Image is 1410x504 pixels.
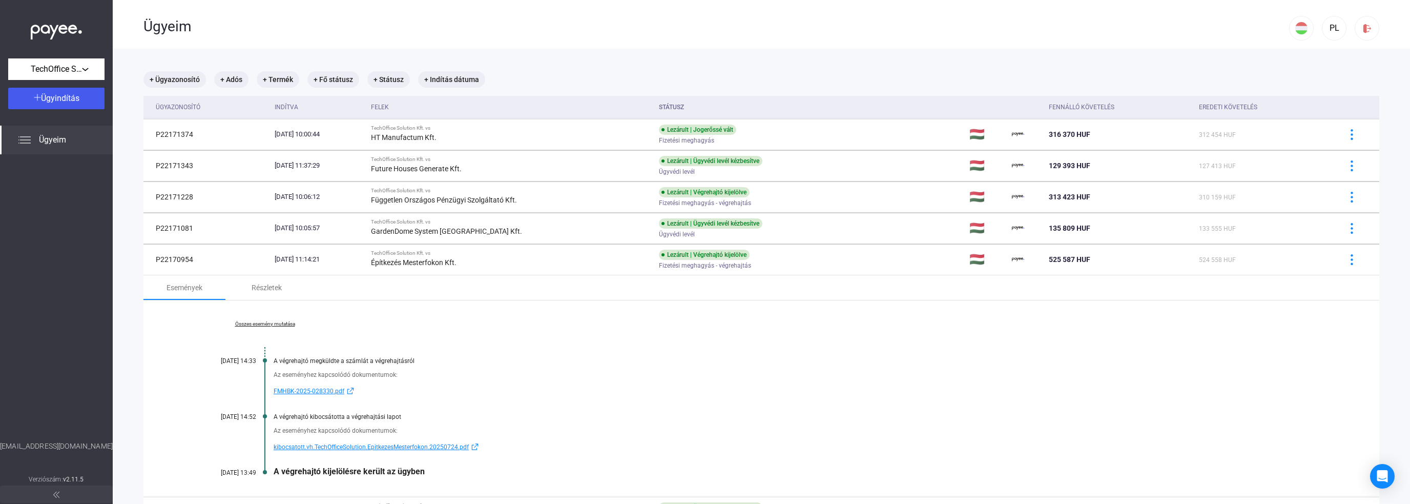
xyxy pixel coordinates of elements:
[1012,159,1024,172] img: payee-logo
[252,281,282,294] div: Részletek
[274,357,1328,365] div: A végrehajtó megküldte a számlát a végrehajtásról
[1199,256,1236,264] span: 524 558 HUF
[156,101,200,113] div: Ügyazonosító
[275,192,363,202] div: [DATE] 10:06:12
[655,96,965,119] th: Státusz
[1341,217,1362,239] button: more-blue
[195,413,256,420] div: [DATE] 14:52
[371,165,462,173] strong: Future Houses Generate Kft.
[965,150,1008,181] td: 🇭🇺
[1199,225,1236,232] span: 133 555 HUF
[371,101,651,113] div: Felek
[274,441,469,453] span: kibocsatott.vh.TechOfficeSolution.EpitkezesMesterfokon.20250724.pdf
[275,160,363,171] div: [DATE] 11:37:29
[965,182,1008,212] td: 🇭🇺
[965,213,1008,244] td: 🇭🇺
[371,156,651,163] div: TechOffice Solution Kft. vs
[371,125,651,131] div: TechOffice Solution Kft. vs
[18,134,31,146] img: list.svg
[143,213,271,244] td: P22171081
[1049,224,1090,232] span: 135 809 HUF
[659,166,695,178] span: Ügyvédi levél
[371,219,651,225] div: TechOffice Solution Kft. vs
[1325,22,1343,34] div: PL
[167,281,202,294] div: Események
[156,101,266,113] div: Ügyazonosító
[659,259,751,272] span: Fizetési meghagyás - végrehajtás
[965,119,1008,150] td: 🇭🇺
[143,71,206,88] mat-chip: + Ügyazonosító
[344,387,357,395] img: external-link-blue
[371,196,517,204] strong: Független Országos Pénzügyi Szolgáltató Kft.
[143,150,271,181] td: P22171343
[1346,254,1357,265] img: more-blue
[1199,131,1236,138] span: 312 454 HUF
[1341,155,1362,176] button: more-blue
[31,63,82,75] span: TechOffice Solution Kft.
[275,101,363,113] div: Indítva
[143,244,271,275] td: P22170954
[274,370,1328,380] div: Az eseményhez kapcsolódó dokumentumok:
[371,101,389,113] div: Felek
[965,244,1008,275] td: 🇭🇺
[1199,194,1236,201] span: 310 159 HUF
[371,188,651,194] div: TechOffice Solution Kft. vs
[1362,23,1373,34] img: logout-red
[275,254,363,265] div: [DATE] 11:14:21
[39,134,66,146] span: Ügyeim
[1049,101,1114,113] div: Fennálló követelés
[274,385,344,397] span: FMHBK-2025-028330.pdf
[1289,16,1314,41] button: HU
[659,125,736,135] div: Lezárult | Jogerőssé vált
[195,357,256,365] div: [DATE] 14:33
[1049,162,1090,170] span: 129 393 HUF
[143,119,271,150] td: P22171374
[274,426,1328,436] div: Az eseményhez kapcsolódó dokumentumok:
[659,250,750,260] div: Lezárult | Végrehajtó kijelölve
[8,58,105,80] button: TechOffice Solution Kft.
[1355,16,1379,41] button: logout-red
[53,492,59,498] img: arrow-double-left-grey.svg
[274,467,1328,476] div: A végrehajtó kijelölésre került az ügyben
[1199,101,1257,113] div: Eredeti követelés
[659,156,762,166] div: Lezárult | Ügyvédi levél kézbesítve
[1012,253,1024,266] img: payee-logo
[1049,130,1090,138] span: 316 370 HUF
[41,93,79,103] span: Ügyindítás
[307,71,359,88] mat-chip: + Fő státusz
[1341,186,1362,208] button: more-blue
[274,413,1328,420] div: A végrehajtó kibocsátotta a végrehajtási lapot
[469,443,481,451] img: external-link-blue
[371,227,522,235] strong: GardenDome System [GEOGRAPHIC_DATA] Kft.
[34,94,41,101] img: plus-white.svg
[1370,464,1395,489] div: Open Intercom Messenger
[1049,101,1191,113] div: Fennálló követelés
[257,71,299,88] mat-chip: + Termék
[659,228,695,240] span: Ügyvédi levél
[1295,22,1308,34] img: HU
[275,223,363,233] div: [DATE] 10:05:57
[371,258,457,267] strong: Építkezés Mesterfokon Kft.
[31,19,82,40] img: white-payee-white-dot.svg
[274,385,1328,397] a: FMHBK-2025-028330.pdfexternal-link-blue
[1346,160,1357,171] img: more-blue
[1346,223,1357,234] img: more-blue
[195,469,256,476] div: [DATE] 13:49
[1049,193,1090,201] span: 313 423 HUF
[1199,101,1328,113] div: Eredeti követelés
[418,71,485,88] mat-chip: + Indítás dátuma
[1012,128,1024,140] img: payee-logo
[1049,255,1090,264] span: 525 587 HUF
[143,18,1289,35] div: Ügyeim
[659,134,714,147] span: Fizetési meghagyás
[195,321,335,327] a: Összes esemény mutatása
[1341,249,1362,270] button: more-blue
[1322,16,1346,41] button: PL
[274,441,1328,453] a: kibocsatott.vh.TechOfficeSolution.EpitkezesMesterfokon.20250724.pdfexternal-link-blue
[275,129,363,139] div: [DATE] 10:00:44
[1346,192,1357,203] img: more-blue
[659,197,751,209] span: Fizetési meghagyás - végrehajtás
[275,101,298,113] div: Indítva
[1012,191,1024,203] img: payee-logo
[367,71,410,88] mat-chip: + Státusz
